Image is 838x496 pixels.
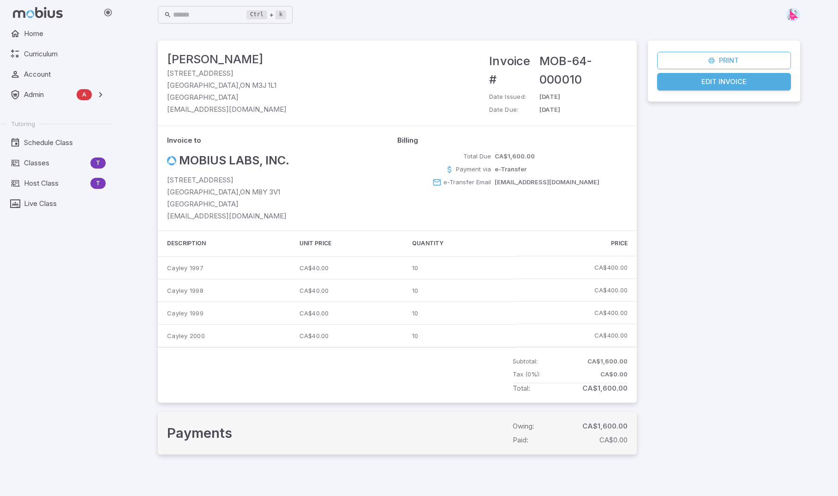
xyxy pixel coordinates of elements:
[167,135,397,145] p: Invoice to
[246,9,286,20] div: +
[405,302,516,324] td: 10
[77,90,92,99] span: A
[158,324,292,347] td: Cayley 2000
[539,92,628,102] p: [DATE]
[516,302,637,324] td: CA$400.00
[587,357,628,366] p: CA$1,600.00
[600,370,628,379] p: CA$0.00
[167,175,397,185] p: [STREET_ADDRESS]
[90,179,106,188] span: T
[582,421,628,431] p: CA$1,600.00
[167,211,397,221] p: [EMAIL_ADDRESS][DOMAIN_NAME]
[443,178,491,187] p: e-Transfer Email
[657,73,791,91] a: Edit Invoice
[167,199,397,209] p: [GEOGRAPHIC_DATA]
[513,421,534,431] p: Owing:
[167,104,397,115] p: [EMAIL_ADDRESS][DOMAIN_NAME]
[513,357,538,366] p: Subtotal:
[167,187,397,197] p: [GEOGRAPHIC_DATA] , ON M8Y 3V1
[24,158,87,168] span: Classes
[786,8,800,22] img: right-triangle.svg
[405,256,516,279] td: 10
[495,165,527,174] p: e-Transfer
[489,52,539,89] h4: Invoice #
[657,52,791,69] button: Print
[167,92,397,103] p: [GEOGRAPHIC_DATA]
[179,152,289,169] h4: Mobius Labs, Inc.
[405,231,516,257] th: Quantity
[489,105,539,115] p: Date Due:
[405,324,516,347] td: 10
[24,199,106,209] span: Live Class
[167,50,397,68] h4: [PERSON_NAME]
[397,135,628,145] p: Billing
[513,435,528,445] p: Paid:
[513,370,540,379] p: Tax ( 0% ):
[246,10,267,19] kbd: Ctrl
[24,69,106,79] span: Account
[292,256,405,279] td: CA$40.00
[405,279,516,302] td: 10
[516,324,637,347] td: CA$400.00
[292,302,405,324] td: CA$40.00
[158,256,292,279] td: Cayley 1997
[167,80,397,91] p: [GEOGRAPHIC_DATA] , ON M3J 1L1
[456,165,491,174] p: Payment via
[24,49,106,59] span: Curriculum
[599,435,628,445] p: CA$0.00
[516,256,637,279] td: CA$400.00
[167,68,397,79] p: [STREET_ADDRESS]
[24,178,87,188] span: Host Class
[539,52,628,89] h4: MOB-64-000010
[275,10,286,19] kbd: k
[495,178,599,187] p: [EMAIL_ADDRESS][DOMAIN_NAME]
[167,423,513,443] h3: Payments
[539,105,628,115] p: [DATE]
[516,231,637,257] th: Price
[513,383,530,393] p: Total:
[90,158,106,168] span: T
[158,279,292,302] td: Cayley 1998
[292,324,405,347] td: CA$40.00
[292,279,405,302] td: CA$40.00
[158,231,292,257] th: Description
[24,29,106,39] span: Home
[292,231,405,257] th: Unit Price
[158,302,292,324] td: Cayley 1999
[495,152,535,161] p: CA$1,600.00
[24,138,106,148] span: Schedule Class
[489,92,539,102] p: Date Issued:
[24,90,73,100] span: Admin
[11,120,35,128] span: Tutoring
[463,152,491,161] p: Total Due
[582,383,628,393] p: CA$1,600.00
[516,279,637,302] td: CA$400.00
